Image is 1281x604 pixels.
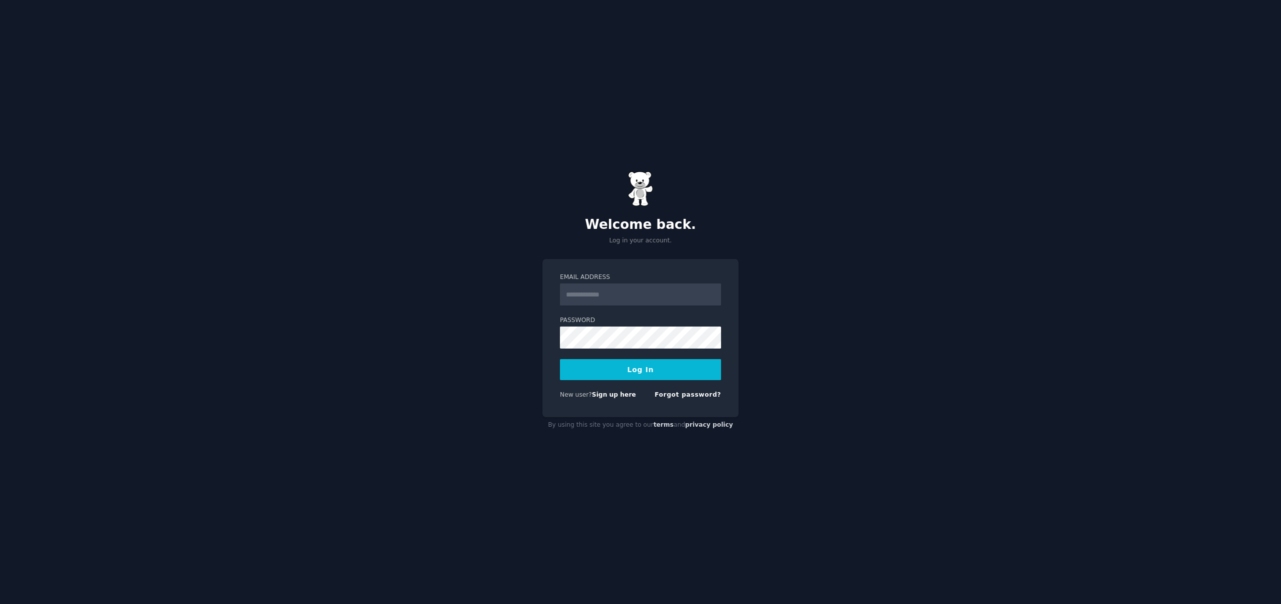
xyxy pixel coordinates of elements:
label: Email Address [560,273,721,282]
span: New user? [560,391,592,398]
a: privacy policy [685,421,733,428]
p: Log in your account. [542,236,739,245]
a: terms [654,421,674,428]
div: By using this site you agree to our and [542,417,739,433]
button: Log In [560,359,721,380]
h2: Welcome back. [542,217,739,233]
label: Password [560,316,721,325]
a: Sign up here [592,391,636,398]
img: Gummy Bear [628,171,653,206]
a: Forgot password? [655,391,721,398]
